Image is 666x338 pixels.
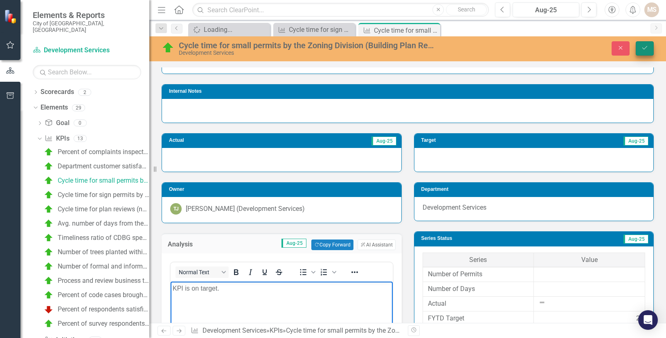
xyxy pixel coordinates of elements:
[243,266,257,278] button: Italic
[229,266,243,278] button: Bold
[289,25,353,35] div: Cycle time for sign permits by the Zoning Division (Building Plan Review) (Days)
[42,217,149,230] a: Avg. number of days from the receipt of the resident's application for rehabilitation assistance ...
[58,263,149,270] div: Number of formal and informal neighborhood partnerships & NWI events each year
[42,231,149,244] a: Timeliness ratio of CDBG spending: annual CDBG allocation available by [DATE]
[275,25,353,35] a: Cycle time for sign permits by the Zoning Division (Building Plan Review) (Days)
[421,236,546,241] h3: Series Status
[272,266,286,278] button: Strikethrough
[74,135,87,142] div: 13
[623,235,648,244] span: Aug-25
[44,219,54,228] img: On Target
[162,41,175,54] img: On Target
[534,253,645,267] th: Value
[44,147,54,157] img: On Target
[421,138,504,143] h3: Target
[44,319,54,329] img: On Target
[45,119,69,128] a: Goal
[286,327,520,334] div: Cycle time for small permits by the Zoning Division (Building Plan Review) (Days)
[33,20,141,34] small: City of [GEOGRAPHIC_DATA], [GEOGRAPHIC_DATA]
[58,206,149,213] div: Cycle time for plan reviews (new and major/minor) by the Zoning Division (Development Review Comm...
[58,191,149,199] div: Cycle time for sign permits by the Zoning Division (Building Plan Review) (Days)
[58,320,149,327] div: Percent of survey respondents satisfied with the City's efforts to support quality neighborhoods ...
[311,240,353,250] button: Copy Forward
[42,260,149,273] a: Number of formal and informal neighborhood partnerships & NWI events each year
[169,138,253,143] h3: Actual
[42,160,149,173] a: Department customer satisfaction rating
[58,306,149,313] div: Percent of respondents satisfied with City efforts at maintaining the quality of their neighborho...
[168,241,209,248] h3: Analysis
[42,303,149,316] a: Percent of respondents satisfied with City efforts at maintaining the quality of their neighborho...
[44,262,54,271] img: On Target
[4,9,18,23] img: ClearPoint Strategy
[638,310,658,330] div: Open Intercom Messenger
[44,176,54,186] img: On Target
[40,103,68,112] a: Elements
[42,203,149,216] a: Cycle time for plan reviews (new and major/minor) by the Zoning Division (Development Review Comm...
[644,2,659,17] button: MS
[539,299,545,306] img: Not Defined
[348,266,362,278] button: Reveal or hide additional toolbar items
[44,290,54,300] img: On Target
[515,5,576,15] div: Aug-25
[40,87,74,97] a: Scorecards
[458,6,475,13] span: Search
[42,317,149,330] a: Percent of survey respondents satisfied with the City's efforts to support quality neighborhoods ...
[44,276,54,286] img: On Target
[513,2,579,17] button: Aug-25
[371,137,396,145] span: Aug-25
[204,25,268,35] div: Loading...
[423,204,486,211] span: Development Services
[44,233,54,243] img: On Target
[190,25,268,35] a: Loading...
[58,248,149,256] div: Number of trees planted within the City per year
[423,253,534,267] th: Series
[42,188,149,201] a: Cycle time for sign permits by the Zoning Division (Building Plan Review) (Days)
[317,266,337,278] div: Numbered list
[58,148,149,156] div: Percent of complaints inspected [DATE] (New FY24)
[423,297,534,311] td: Actual
[58,163,149,170] div: Department customer satisfaction rating
[192,3,489,17] input: Search ClearPoint...
[58,291,149,299] div: Percent of code cases brought into voluntary compliance prior to administrative/judicial process
[44,304,54,314] img: Below Plan
[42,274,149,287] a: Process and review business tax applications within 7 business days
[423,282,534,297] td: Number of Days
[186,204,305,214] div: [PERSON_NAME] (Development Services)
[202,327,266,334] a: Development Services
[42,246,149,259] a: Number of trees planted within the City per year
[33,46,135,55] a: Development Services
[170,203,182,215] div: TJ
[45,134,69,143] a: KPIs
[42,289,149,302] a: Percent of code cases brought into voluntary compliance prior to administrative/judicial process
[44,190,54,200] img: On Target
[421,187,650,192] h3: Department
[191,326,401,336] div: » »
[423,267,534,282] td: Number of Permits
[58,177,149,184] div: Cycle time for small permits by the Zoning Division (Building Plan Review) (Days)
[58,277,149,284] div: Process and review business tax applications within 7 business days
[281,239,306,248] span: Aug-25
[44,161,54,171] img: On Target
[42,174,149,187] a: Cycle time for small permits by the Zoning Division (Building Plan Review) (Days)
[58,234,149,242] div: Timeliness ratio of CDBG spending: annual CDBG allocation available by [DATE]
[296,266,317,278] div: Bullet list
[270,327,283,334] a: KPIs
[175,266,229,278] button: Block Normal Text
[42,145,149,159] a: Percent of complaints inspected [DATE] (New FY24)
[423,311,534,326] td: FYTD Target
[623,137,648,145] span: Aug-25
[44,247,54,257] img: On Target
[33,10,141,20] span: Elements & Reports
[44,204,54,214] img: On Target
[258,266,272,278] button: Underline
[72,104,85,111] div: 29
[374,25,438,36] div: Cycle time for small permits by the Zoning Division (Building Plan Review) (Days)
[446,4,487,16] button: Search
[2,2,220,12] p: KPI is on target.
[179,41,434,50] div: Cycle time for small permits by the Zoning Division (Building Plan Review) (Days)
[169,187,397,192] h3: Owner
[169,89,649,94] h3: Internal Notes
[179,269,219,275] span: Normal Text
[74,120,87,127] div: 0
